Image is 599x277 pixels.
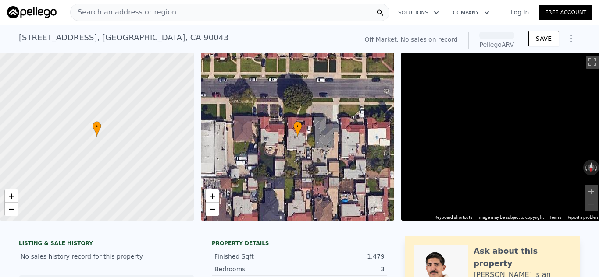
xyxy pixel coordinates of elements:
[364,35,457,44] div: Off Market. No sales on record
[206,189,219,203] a: Zoom in
[583,160,588,175] button: Rotate counterclockwise
[594,160,599,175] button: Rotate clockwise
[587,159,595,175] button: Reset the view
[209,190,215,201] span: +
[9,203,14,214] span: −
[19,240,194,249] div: LISTING & SALE HISTORY
[299,265,385,273] div: 3
[93,123,101,130] span: •
[479,40,514,49] div: Pellego ARV
[93,121,101,137] div: •
[403,209,432,221] a: Open this area in Google Maps (opens a new window)
[214,252,299,261] div: Finished Sqft
[5,203,18,216] a: Zoom out
[528,31,559,46] button: SAVE
[563,30,580,47] button: Show Options
[478,215,544,220] span: Image may be subject to copyright
[71,7,176,18] span: Search an address or region
[474,245,571,270] div: Ask about this property
[500,8,539,17] a: Log In
[549,215,561,220] a: Terms
[19,249,194,264] div: No sales history record for this property.
[5,189,18,203] a: Zoom in
[9,190,14,201] span: +
[19,32,229,44] div: [STREET_ADDRESS] , [GEOGRAPHIC_DATA] , CA 90043
[435,214,472,221] button: Keyboard shortcuts
[7,6,57,18] img: Pellego
[293,121,302,137] div: •
[446,5,496,21] button: Company
[299,252,385,261] div: 1,479
[206,203,219,216] a: Zoom out
[403,209,432,221] img: Google
[585,185,598,198] button: Zoom in
[585,198,598,211] button: Zoom out
[539,5,592,20] a: Free Account
[209,203,215,214] span: −
[214,265,299,273] div: Bedrooms
[212,240,387,247] div: Property details
[293,123,302,130] span: •
[391,5,446,21] button: Solutions
[586,56,599,69] button: Toggle fullscreen view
